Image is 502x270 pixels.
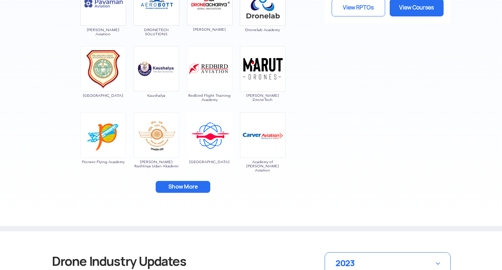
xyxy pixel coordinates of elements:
[186,27,233,31] span: [PERSON_NAME]
[240,93,286,102] span: [PERSON_NAME] DroneTech
[80,46,126,92] img: ic_telanganastateaviation.png
[186,93,233,102] span: Redbird Flight Training Academy
[186,160,233,164] span: [GEOGRAPHIC_DATA]
[133,28,179,36] span: DRONETECH SOLUTIONS
[240,112,285,158] img: ic_carver.png
[240,46,285,92] img: ic_marut.png
[134,112,179,158] img: ic_indiragandhi.png
[80,112,126,158] img: ic_pioneer.png
[187,46,232,92] img: ic_redbird.png
[240,160,286,172] span: Academy of [PERSON_NAME] Aviation
[80,93,126,97] span: [GEOGRAPHIC_DATA]
[240,28,286,32] span: Dronelab Academy
[156,181,210,193] button: Show More
[187,112,232,158] img: ic_sanskardham.png
[80,28,126,36] span: [PERSON_NAME] Aviation
[134,46,179,92] img: ic_kaushalya.png
[133,160,179,168] span: [PERSON_NAME] Rashtriya Udan Akademi
[133,93,179,97] span: Kaushalya
[335,258,355,269] span: 2023
[80,160,126,164] span: Pioneer Flying Academy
